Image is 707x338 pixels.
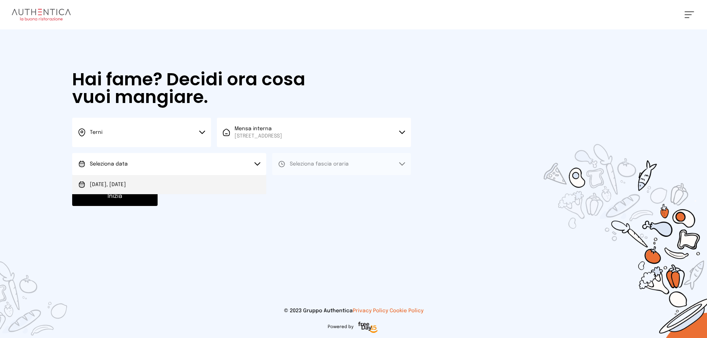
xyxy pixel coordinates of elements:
span: Seleziona data [90,161,128,167]
button: Seleziona data [72,153,266,175]
button: Seleziona fascia oraria [272,153,411,175]
p: © 2023 Gruppo Authentica [12,307,695,314]
span: Seleziona fascia oraria [290,161,349,167]
button: Inizia [72,187,158,206]
span: [DATE], [DATE] [90,181,126,188]
img: logo-freeday.3e08031.png [356,320,380,335]
span: Powered by [328,324,353,330]
a: Privacy Policy [353,308,388,313]
a: Cookie Policy [390,308,423,313]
